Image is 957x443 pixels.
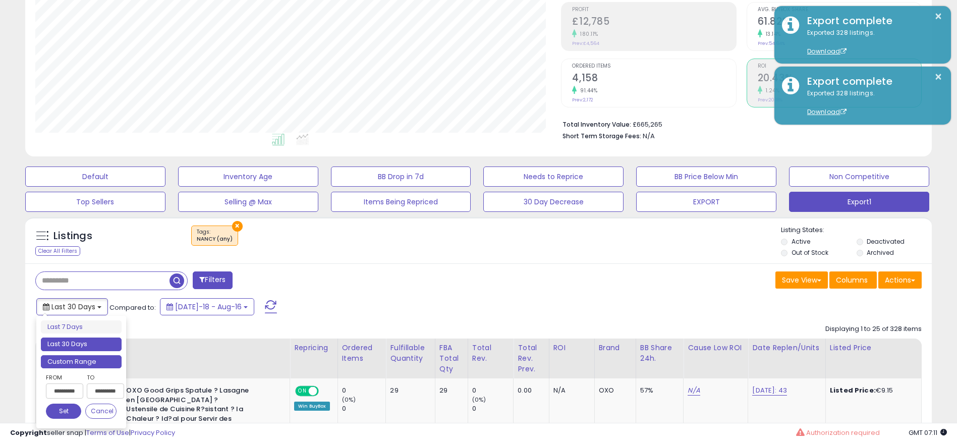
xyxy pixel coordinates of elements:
div: Exported 328 listings. [800,28,943,57]
button: Save View [775,271,828,289]
small: Prev: 20.18% [758,97,782,103]
li: Last 30 Days [41,338,122,351]
span: N/A [643,131,655,141]
button: Set [46,404,81,419]
h2: 20.43% [758,72,921,86]
div: Exported 328 listings. [800,89,943,117]
button: EXPORT [636,192,776,212]
a: Privacy Policy [131,428,175,437]
span: ROI [758,64,921,69]
div: NANCY (any) [197,236,233,243]
div: Repricing [294,343,333,353]
div: 29 [390,386,427,395]
div: Brand [599,343,632,353]
div: 0 [342,404,386,413]
li: Custom Range [41,355,122,369]
span: ON [296,387,309,396]
button: Filters [193,271,232,289]
button: Cancel [85,404,117,419]
button: Export1 [789,192,929,212]
div: €9.15 [830,386,914,395]
button: Needs to Reprice [483,167,624,187]
div: Cause Low ROI [688,343,744,353]
span: Columns [836,275,868,285]
label: Out of Stock [792,248,828,257]
button: 30 Day Decrease [483,192,624,212]
label: To [87,372,117,382]
span: Ordered Items [572,64,736,69]
small: Prev: £4,564 [572,40,599,46]
button: Last 30 Days [36,298,108,315]
button: × [232,221,243,232]
button: BB Price Below Min [636,167,776,187]
label: Archived [867,248,894,257]
span: Compared to: [109,303,156,312]
button: Top Sellers [25,192,165,212]
div: OXO [599,386,628,395]
button: [DATE]-18 - Aug-16 [160,298,254,315]
small: 1.24% [762,87,780,94]
div: Date Replen/Units [752,343,821,353]
small: Prev: 2,172 [572,97,593,103]
b: OXO Good Grips Spatule ? Lasagne en [GEOGRAPHIC_DATA] ? Ustensile de Cuisine R?sistant ? la Chale... [126,386,249,435]
span: OFF [317,387,333,396]
b: Total Inventory Value: [562,120,631,129]
div: 0 [472,404,513,413]
div: 0 [472,386,513,395]
p: Listing States: [781,226,932,235]
button: Inventory Age [178,167,318,187]
div: 29 [439,386,460,395]
a: Download [807,107,847,116]
small: (0%) [472,396,486,404]
div: Export complete [800,14,943,28]
button: Selling @ Max [178,192,318,212]
button: Actions [878,271,922,289]
span: 2025-09-16 07:11 GMT [909,428,947,437]
th: CSV column name: cust_attr_5_Cause Low ROI [684,339,748,378]
button: Items Being Repriced [331,192,471,212]
small: (0%) [342,396,356,404]
button: × [934,71,942,83]
button: Default [25,167,165,187]
div: 0.00 [518,386,541,395]
div: Listed Price [830,343,917,353]
div: Export complete [800,74,943,89]
div: ROI [553,343,590,353]
strong: Copyright [10,428,47,437]
div: 57% [640,386,676,395]
div: N/A [553,386,587,395]
div: Total Rev. Prev. [518,343,544,374]
div: Fulfillable Quantity [390,343,430,364]
a: Terms of Use [86,428,129,437]
h2: £12,785 [572,16,736,29]
span: Avg. Buybox Share [758,7,921,13]
div: 0 [342,386,386,395]
div: Displaying 1 to 25 of 328 items [825,324,922,334]
div: Clear All Filters [35,246,80,256]
div: Total Rev. [472,343,509,364]
div: BB Share 24h. [640,343,680,364]
small: 180.11% [577,30,598,38]
li: Last 7 Days [41,320,122,334]
label: From [46,372,81,382]
label: Deactivated [867,237,905,246]
button: Non Competitive [789,167,929,187]
span: Last 30 Days [51,302,95,312]
a: [DATE]: 43 [752,385,787,396]
h5: Listings [53,229,92,243]
div: Title [101,343,286,353]
small: 91.44% [577,87,597,94]
div: Ordered Items [342,343,382,364]
small: Prev: 54.64% [758,40,785,46]
h2: 4,158 [572,72,736,86]
small: 13.14% [762,30,781,38]
span: [DATE]-18 - Aug-16 [175,302,242,312]
span: Tags : [197,228,233,243]
a: N/A [688,385,700,396]
label: Active [792,237,810,246]
b: Listed Price: [830,385,876,395]
th: CSV column name: cust_attr_4_Date Replen/Units [748,339,826,378]
button: BB Drop in 7d [331,167,471,187]
button: Columns [829,271,877,289]
button: × [934,10,942,23]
